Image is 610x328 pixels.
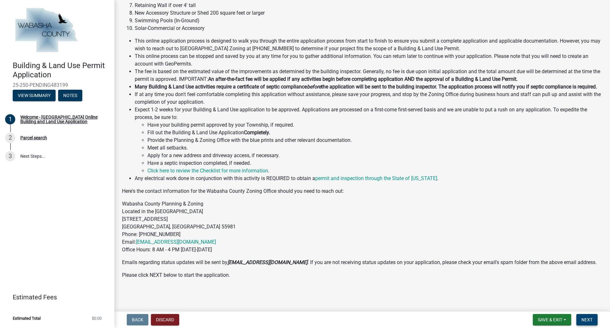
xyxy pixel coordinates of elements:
[227,259,308,265] strong: [EMAIL_ADDRESS][DOMAIN_NAME]
[147,159,602,167] li: Have a septic inspection completed, if needed.
[13,316,41,320] span: Estimated Total
[147,121,602,129] li: Have your building permit approved by your Township, if required.
[135,9,602,17] li: New Accessory Structure or Shed 200 square feet or larger
[122,271,602,279] p: Please click NEXT below to start the application.
[135,2,602,9] li: Retaining Wall if over 4' tall
[147,129,602,136] li: Fill out the Building & Land Use Application
[244,129,270,136] strong: Completely.
[307,84,321,90] strong: before
[13,7,80,54] img: Wabasha County, Minnesota
[92,316,102,320] span: $0.00
[58,90,82,101] button: Notes
[58,93,82,98] wm-modal-confirm: Notes
[208,76,518,82] strong: An after-the-fact fee will be applied if any activities begin before completing application AND t...
[135,91,602,106] li: If at any time you don't feel comfortable completing this application without assistance, please ...
[576,314,598,325] button: Next
[122,187,602,195] p: Here's the contact information for the Wabasha County Zoning Office should you need to reach out:
[135,17,602,24] li: Swimming Pools (In-Ground)
[135,106,602,175] li: Expect 1-2 weeks for your Building & Land Use application to be approved. Applications are proces...
[132,317,143,322] span: Back
[13,93,56,98] wm-modal-confirm: Summary
[533,314,571,325] button: Save & Exit
[135,37,602,52] li: This online application process is designed to walk you through the entire application process fr...
[13,61,109,80] h4: Building & Land Use Permit Application
[581,317,593,322] span: Next
[147,152,602,159] li: Apply for a new address and driveway access, if necessary.
[122,200,602,254] p: Wabasha County Planning & Zoning Located in the [GEOGRAPHIC_DATA] [STREET_ADDRESS] [GEOGRAPHIC_DA...
[135,52,602,68] li: This online process can be stopped and saved by you at any time for you to gather additional info...
[135,68,602,83] li: The fee is based on the estimated value of the improvements as determined by the building inspect...
[147,167,602,175] li: .
[315,175,437,181] a: permit and inspection through the State of [US_STATE]
[135,24,602,32] li: Solar-Commercial or Accessory
[135,175,602,182] li: Any electrical work done in conjunction with this activity is REQUIRED to obtain a .
[5,114,15,124] div: 1
[136,239,216,245] a: [EMAIL_ADDRESS][DOMAIN_NAME]
[538,317,562,322] span: Save & Exit
[5,133,15,143] div: 2
[147,144,602,152] li: Meet all setbacks.
[20,115,104,124] div: Welcome - [GEOGRAPHIC_DATA] Online Building and Land Use Application
[5,291,104,304] a: Estimated Fees
[151,314,179,325] button: Discard
[13,82,102,88] span: 25-250-PENDING483199
[135,84,307,90] strong: Many Building & Land Use activities require a certificate of septic compliance
[5,151,15,161] div: 3
[321,84,597,90] strong: the application will be sent to the building inspector. The application process will notify you i...
[20,136,47,140] div: Parcel search
[122,259,602,266] p: Emails regarding status updates will be sent by . If you are not receiving status updates on your...
[147,136,602,144] li: Provide the Planning & Zoning Office with the blue prints and other relevant documentation.
[13,90,56,101] button: View Summary
[127,314,148,325] button: Back
[147,168,268,174] a: Click here to review the Checklist for more information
